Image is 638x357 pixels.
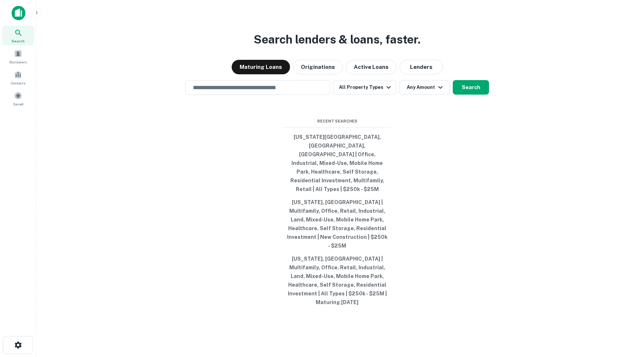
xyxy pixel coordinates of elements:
span: Saved [13,101,24,107]
button: Search [453,80,489,95]
span: Borrowers [9,59,27,65]
a: Search [2,26,34,45]
a: Saved [2,89,34,108]
button: Lenders [399,60,443,74]
button: [US_STATE], [GEOGRAPHIC_DATA] | Multifamily, Office, Retail, Industrial, Land, Mixed-Use, Mobile ... [283,196,391,252]
a: Contacts [2,68,34,87]
button: [US_STATE], [GEOGRAPHIC_DATA] | Multifamily, Office, Retail, Industrial, Land, Mixed-Use, Mobile ... [283,252,391,309]
button: Any Amount [399,80,450,95]
span: Search [12,38,25,44]
button: Maturing Loans [232,60,290,74]
button: Active Loans [346,60,397,74]
a: Borrowers [2,47,34,66]
iframe: Chat Widget [602,299,638,334]
span: Contacts [11,80,25,86]
h3: Search lenders & loans, faster. [254,31,420,48]
img: capitalize-icon.png [12,6,25,20]
button: [US_STATE][GEOGRAPHIC_DATA], [GEOGRAPHIC_DATA], [GEOGRAPHIC_DATA] | Office, Industrial, Mixed-Use... [283,130,391,196]
button: Originations [293,60,343,74]
span: Recent Searches [283,118,391,124]
button: All Property Types [333,80,396,95]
